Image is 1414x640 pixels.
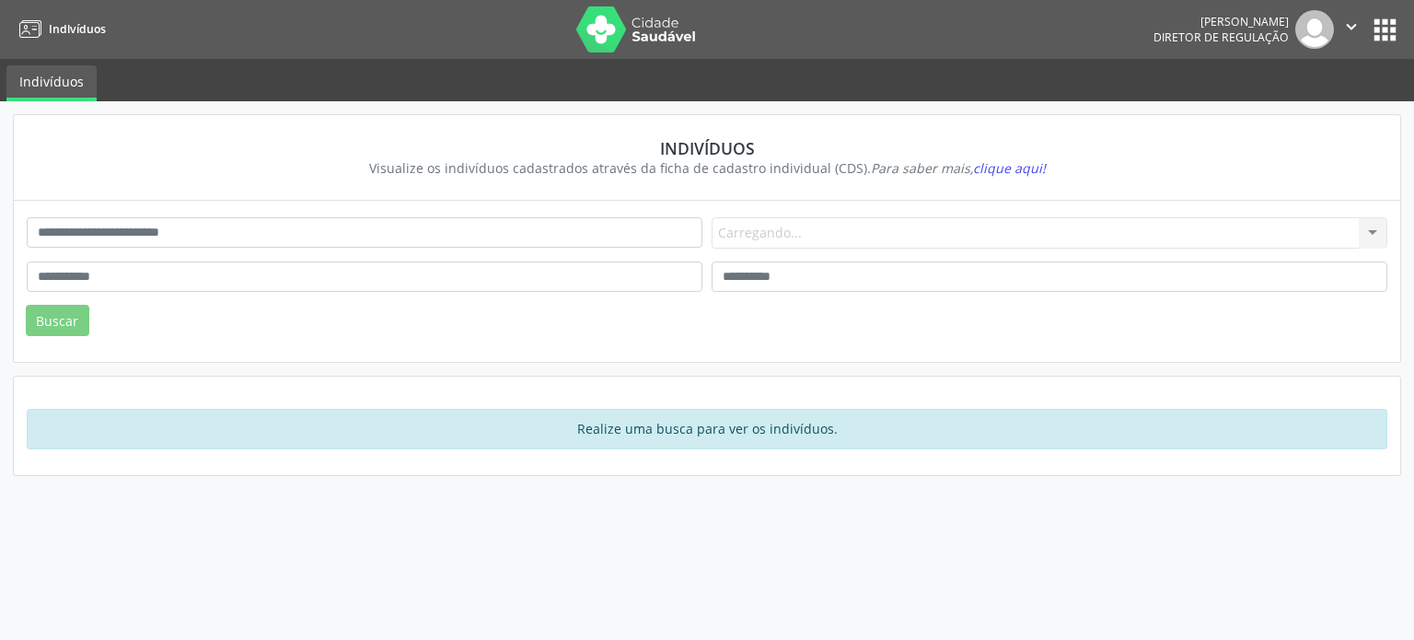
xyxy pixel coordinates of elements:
[40,158,1374,178] div: Visualize os indivíduos cadastrados através da ficha de cadastro individual (CDS).
[40,138,1374,158] div: Indivíduos
[871,159,1046,177] i: Para saber mais,
[1341,17,1362,37] i: 
[49,21,106,37] span: Indivíduos
[1369,14,1401,46] button: apps
[1153,29,1289,45] span: Diretor de regulação
[973,159,1046,177] span: clique aqui!
[27,409,1387,449] div: Realize uma busca para ver os indivíduos.
[6,65,97,101] a: Indivíduos
[1153,14,1289,29] div: [PERSON_NAME]
[1334,10,1369,49] button: 
[13,14,106,44] a: Indivíduos
[26,305,89,336] button: Buscar
[1295,10,1334,49] img: img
